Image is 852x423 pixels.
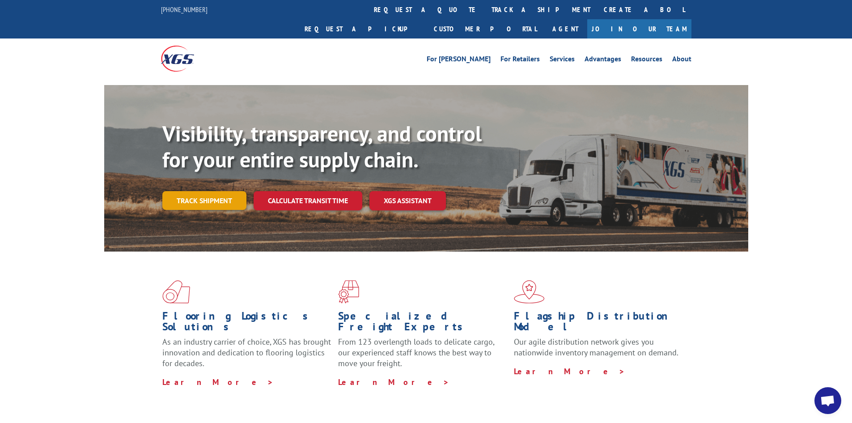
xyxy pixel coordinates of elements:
a: Join Our Team [587,19,691,38]
a: Request a pickup [298,19,427,38]
b: Visibility, transparency, and control for your entire supply chain. [162,120,482,173]
a: Track shipment [162,191,246,210]
a: Agent [543,19,587,38]
img: xgs-icon-flagship-distribution-model-red [514,280,545,303]
a: Learn More > [162,377,274,387]
a: For Retailers [500,56,540,65]
a: Services [550,56,575,65]
h1: Flagship Distribution Model [514,311,683,337]
img: xgs-icon-focused-on-flooring-red [338,280,359,303]
span: As an industry carrier of choice, XGS has brought innovation and dedication to flooring logistics... [162,337,331,368]
span: Our agile distribution network gives you nationwide inventory management on demand. [514,337,678,358]
a: About [672,56,691,65]
a: For [PERSON_NAME] [427,56,491,65]
h1: Flooring Logistics Solutions [162,311,331,337]
a: [PHONE_NUMBER] [161,5,208,14]
a: Learn More > [514,366,625,376]
a: Open chat [814,387,841,414]
img: xgs-icon-total-supply-chain-intelligence-red [162,280,190,303]
h1: Specialized Freight Experts [338,311,507,337]
a: Advantages [585,56,621,65]
a: Customer Portal [427,19,543,38]
a: XGS ASSISTANT [369,191,446,210]
a: Learn More > [338,377,449,387]
a: Resources [631,56,662,65]
a: Calculate transit time [254,191,362,210]
p: From 123 overlength loads to delicate cargo, our experienced staff knows the best way to move you... [338,337,507,376]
